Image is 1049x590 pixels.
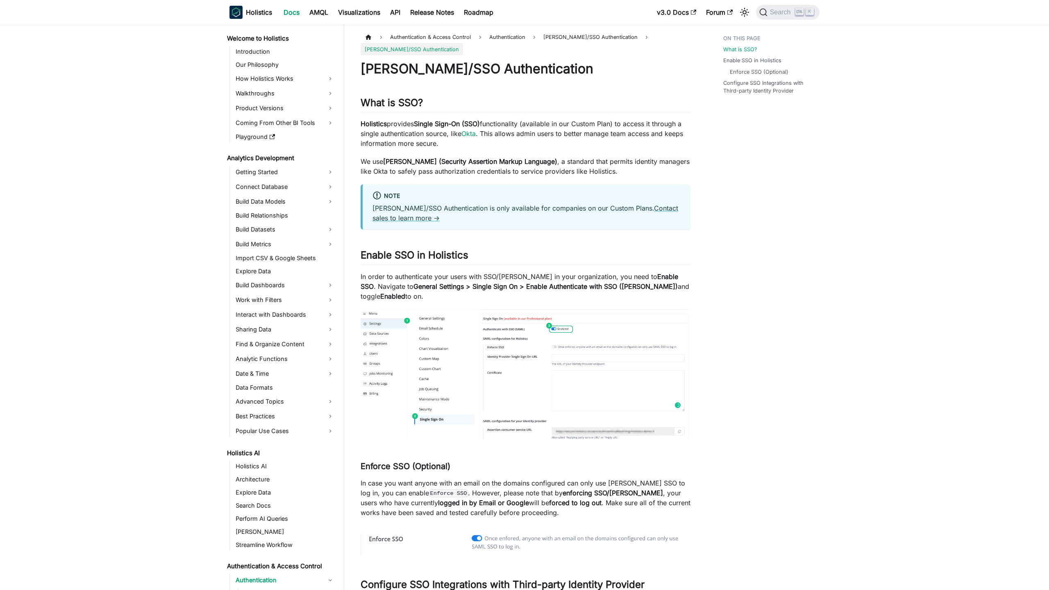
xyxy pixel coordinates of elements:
[279,6,304,19] a: Docs
[806,8,814,16] kbd: K
[459,6,498,19] a: Roadmap
[233,87,337,100] a: Walkthroughs
[361,461,690,472] h3: Enforce SSO (Optional)
[361,31,376,43] a: Home page
[246,7,272,17] b: Holistics
[233,102,337,115] a: Product Versions
[405,6,459,19] a: Release Notes
[225,33,337,44] a: Welcome to Holistics
[361,31,690,55] nav: Breadcrumbs
[767,9,796,16] span: Search
[233,487,337,498] a: Explore Data
[233,131,337,143] a: Playground
[233,166,337,179] a: Getting Started
[233,526,337,538] a: [PERSON_NAME]
[385,6,405,19] a: API
[233,382,337,393] a: Data Formats
[539,31,642,43] span: [PERSON_NAME]/SSO Authentication
[563,489,663,497] strong: enforcing SSO/[PERSON_NAME]
[233,539,337,551] a: Streamline Workflow
[429,489,468,497] code: Enforce SSO
[233,367,337,380] a: Date & Time
[233,265,337,277] a: Explore Data
[333,6,385,19] a: Visualizations
[233,395,337,408] a: Advanced Topics
[549,499,602,507] strong: forced to log out
[233,72,337,85] a: How Holistics Works
[233,46,337,57] a: Introduction
[233,180,337,193] a: Connect Database
[233,574,337,587] a: Authentication
[414,120,480,128] strong: Single Sign-On (SSO)
[233,410,337,423] a: Best Practices
[738,6,751,19] button: Switch between dark and light mode (currently light mode)
[229,6,272,19] a: HolisticsHolistics
[233,210,337,221] a: Build Relationships
[233,352,337,365] a: Analytic Functions
[233,116,337,129] a: Coming From Other BI Tools
[233,308,337,321] a: Interact with Dashboards
[372,191,681,202] div: Note
[233,424,337,438] a: Popular Use Cases
[461,129,476,138] a: Okta
[304,6,333,19] a: AMQL
[233,500,337,511] a: Search Docs
[361,43,463,55] span: [PERSON_NAME]/SSO Authentication
[233,279,337,292] a: Build Dashboards
[438,499,529,507] strong: logged in by Email or Google
[723,79,815,95] a: Configure SSO Integrations with Third-party Identity Provider
[233,252,337,264] a: Import CSV & Google Sheets
[485,31,529,43] span: Authentication
[372,203,681,223] p: [PERSON_NAME]/SSO Authentication is only available for companies on our Custom Plans.
[233,59,337,70] a: Our Philosophy
[723,45,757,53] a: What is SSO?
[225,152,337,164] a: Analytics Development
[730,68,788,76] a: Enforce SSO (Optional)
[233,223,337,236] a: Build Datasets
[233,293,337,306] a: Work with Filters
[233,461,337,472] a: Holistics AI
[361,120,387,128] strong: Holistics
[233,323,337,336] a: Sharing Data
[233,238,337,251] a: Build Metrics
[361,97,690,112] h2: What is SSO?
[361,478,690,517] p: In case you want anyone with an email on the domains configured can only use [PERSON_NAME] SSO to...
[221,25,344,590] nav: Docs sidebar
[361,157,690,176] p: We use , a standard that permits identity managers like Okta to safely pass authorization credent...
[233,474,337,485] a: Architecture
[361,61,690,77] h1: [PERSON_NAME]/SSO Authentication
[233,513,337,524] a: Perform AI Queries
[361,272,690,301] p: In order to authenticate your users with SSO/[PERSON_NAME] in your organization, you need to . Na...
[701,6,738,19] a: Forum
[756,5,820,20] button: Search (Ctrl+K)
[413,282,678,290] strong: General Settings > Single Sign On > Enable Authenticate with SSO ([PERSON_NAME])
[723,57,781,64] a: Enable SSO in Holistics
[225,560,337,572] a: Authentication & Access Control
[361,249,690,265] h2: Enable SSO in Holistics
[229,6,243,19] img: Holistics
[225,447,337,459] a: Holistics AI
[233,195,337,208] a: Build Data Models
[361,119,690,148] p: provides functionality (available in our Custom Plan) to access it through a single authenticatio...
[361,272,678,290] strong: Enable SSO
[652,6,701,19] a: v3.0 Docs
[380,292,405,300] strong: Enabled
[233,338,337,351] a: Find & Organize Content
[386,31,475,43] span: Authentication & Access Control
[383,157,557,166] strong: [PERSON_NAME] (Security Assertion Markup Language)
